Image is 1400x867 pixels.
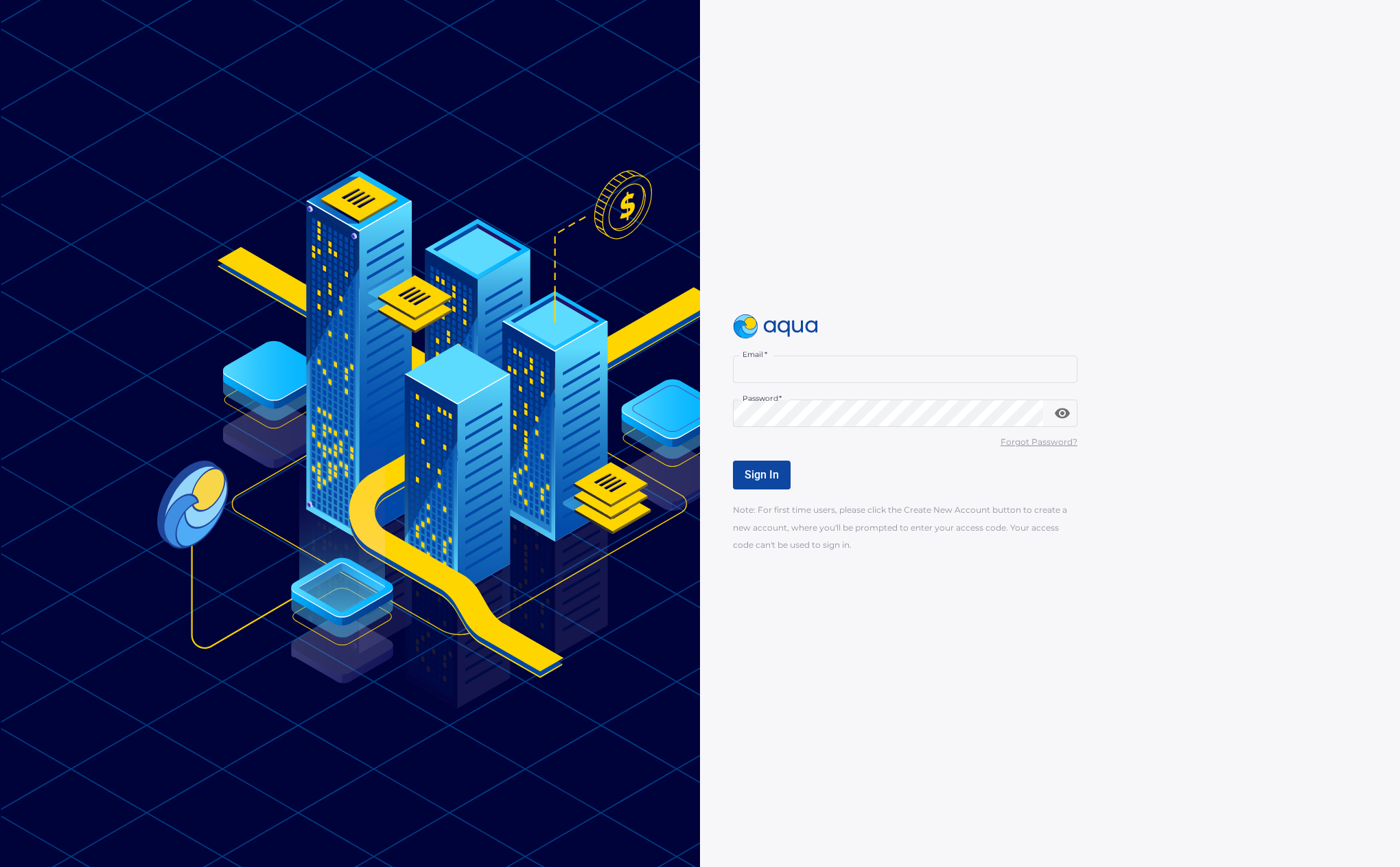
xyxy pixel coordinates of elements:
label: Email [743,349,767,360]
img: logo [733,314,818,339]
button: Sign In [733,461,791,489]
span: Sign In [745,468,779,481]
button: toggle password visibility [1049,400,1076,427]
u: Forgot Password? [1001,437,1077,447]
label: Password [743,393,782,404]
span: Note: For first time users, please click the Create New Account button to create a new account, w... [733,505,1067,549]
